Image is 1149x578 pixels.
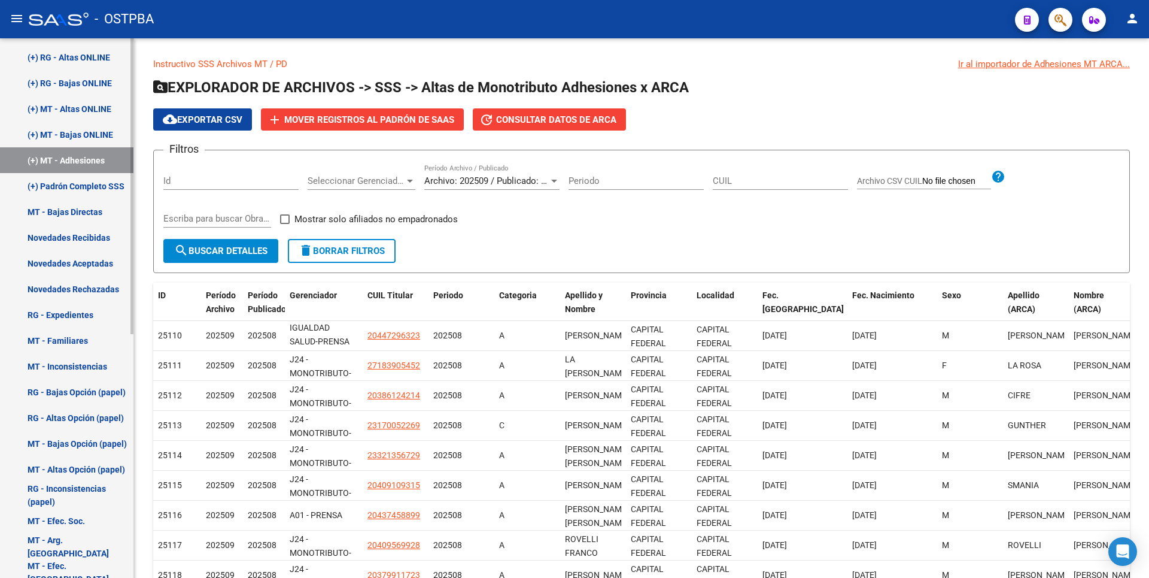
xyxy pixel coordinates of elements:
[290,510,342,520] span: A01 - PRENSA
[565,391,629,400] span: [PERSON_NAME]
[565,480,629,490] span: [PERSON_NAME]
[367,391,420,400] span: 20386124214
[367,290,413,300] span: CUIL Titular
[631,474,666,498] span: CAPITAL FEDERAL
[942,361,947,370] span: F
[290,414,351,465] span: J24 - MONOTRIBUTO-IGUALDAD SALUD-PRENSA
[631,385,666,408] span: CAPITAL FEDERAL
[631,414,666,438] span: CAPITAL FEDERAL
[922,176,991,187] input: Archivo CSV CUIL
[499,510,504,520] span: A
[367,420,420,430] span: 23170052269
[299,243,313,258] mat-icon: delete
[697,290,734,300] span: Localidad
[631,355,666,378] span: CAPITAL FEDERAL
[201,283,243,335] datatable-header-cell: Período Archivo
[692,283,758,335] datatable-header-cell: Localidad
[290,295,351,346] span: J24 - MONOTRIBUTO-IGUALDAD SALUD-PRENSA
[206,450,235,460] span: 202509
[1074,510,1138,520] span: MATIAS DANIEL
[758,283,847,335] datatable-header-cell: Fec. Alta
[174,246,268,256] span: Buscar Detalles
[852,540,877,550] span: [DATE]
[942,391,949,400] span: M
[1008,391,1031,400] span: CIFRE
[424,175,570,186] span: Archivo: 202509 / Publicado: 202508
[942,480,949,490] span: M
[942,331,949,340] span: M
[565,290,603,314] span: Apellido y Nombre
[631,290,667,300] span: Provincia
[1074,540,1138,550] span: FRANCO
[626,283,692,335] datatable-header-cell: Provincia
[433,480,462,490] span: 202508
[206,361,235,370] span: 202509
[367,480,420,490] span: 20409109315
[206,510,235,520] span: 202509
[158,480,182,490] span: 25115
[433,540,462,550] span: 202508
[1074,361,1138,370] span: ADRIANA DORA
[206,540,235,550] span: 202509
[499,391,504,400] span: A
[499,450,504,460] span: A
[163,239,278,263] button: Buscar Detalles
[290,444,351,495] span: J24 - MONOTRIBUTO-IGUALDAD SALUD-PRENSA
[95,6,154,32] span: - OSTPBA
[942,450,949,460] span: M
[243,283,285,335] datatable-header-cell: Período Publicado
[852,450,877,460] span: [DATE]
[428,283,494,335] datatable-header-cell: Periodo
[762,510,787,520] span: [DATE]
[1108,537,1137,566] div: Open Intercom Messenger
[290,290,337,300] span: Gerenciador
[163,141,205,158] h3: Filtros
[248,331,276,340] span: 202508
[697,385,732,408] span: CAPITAL FEDERAL
[991,170,1005,184] mat-icon: help
[206,480,235,490] span: 202509
[1074,450,1138,460] span: GUIDO RICARDO
[433,450,462,460] span: 202508
[153,108,252,131] button: Exportar CSV
[248,391,276,400] span: 202508
[367,540,420,550] span: 20409569928
[10,11,24,26] mat-icon: menu
[942,290,961,300] span: Sexo
[560,283,626,335] datatable-header-cell: Apellido y Nombre
[762,331,787,340] span: [DATE]
[1008,331,1072,340] span: SANCHEZ TRONCOSO
[499,290,537,300] span: Categoria
[308,175,405,186] span: Seleccionar Gerenciador
[163,114,242,125] span: Exportar CSV
[852,361,877,370] span: [DATE]
[294,212,458,226] span: Mostrar solo afiliados no empadronados
[697,474,732,498] span: CAPITAL FEDERAL
[158,391,182,400] span: 25112
[367,450,420,460] span: 23321356729
[1008,510,1072,520] span: AVRAMOW CAMPOS
[206,420,235,430] span: 202509
[762,540,787,550] span: [DATE]
[852,480,877,490] span: [DATE]
[499,420,504,430] span: C
[697,534,732,558] span: CAPITAL FEDERAL
[158,510,182,520] span: 25116
[852,331,877,340] span: [DATE]
[1008,480,1039,490] span: SMANIA
[762,450,787,460] span: [DATE]
[565,355,629,378] span: LA [PERSON_NAME]
[631,534,666,558] span: CAPITAL FEDERAL
[1008,420,1046,430] span: GUNTHER
[158,290,166,300] span: ID
[762,361,787,370] span: [DATE]
[499,480,504,490] span: A
[268,113,282,127] mat-icon: add
[499,331,504,340] span: A
[1008,290,1039,314] span: Apellido (ARCA)
[367,510,420,520] span: 20437458899
[153,283,201,335] datatable-header-cell: ID
[565,331,629,340] span: [PERSON_NAME]
[248,450,276,460] span: 202508
[153,79,689,96] span: EXPLORADOR DE ARCHIVOS -> SSS -> Altas de Monotributo Adhesiones x ARCA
